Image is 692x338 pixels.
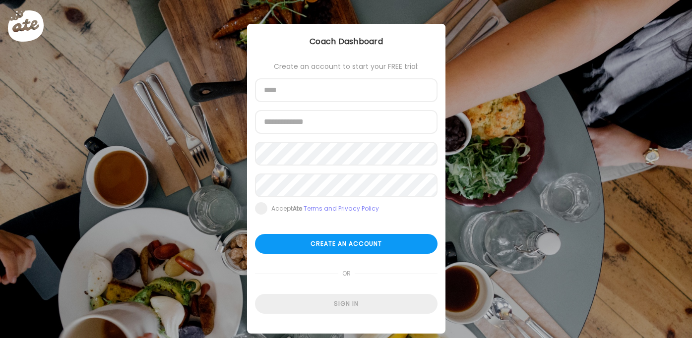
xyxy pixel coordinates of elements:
div: Create an account [255,234,438,254]
div: Create an account to start your FREE trial: [255,62,438,70]
div: Accept [271,205,379,213]
span: or [338,264,354,283]
a: Terms and Privacy Policy [304,204,379,213]
div: Sign in [255,294,438,314]
b: Ate [293,204,302,213]
div: Coach Dashboard [247,36,445,48]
